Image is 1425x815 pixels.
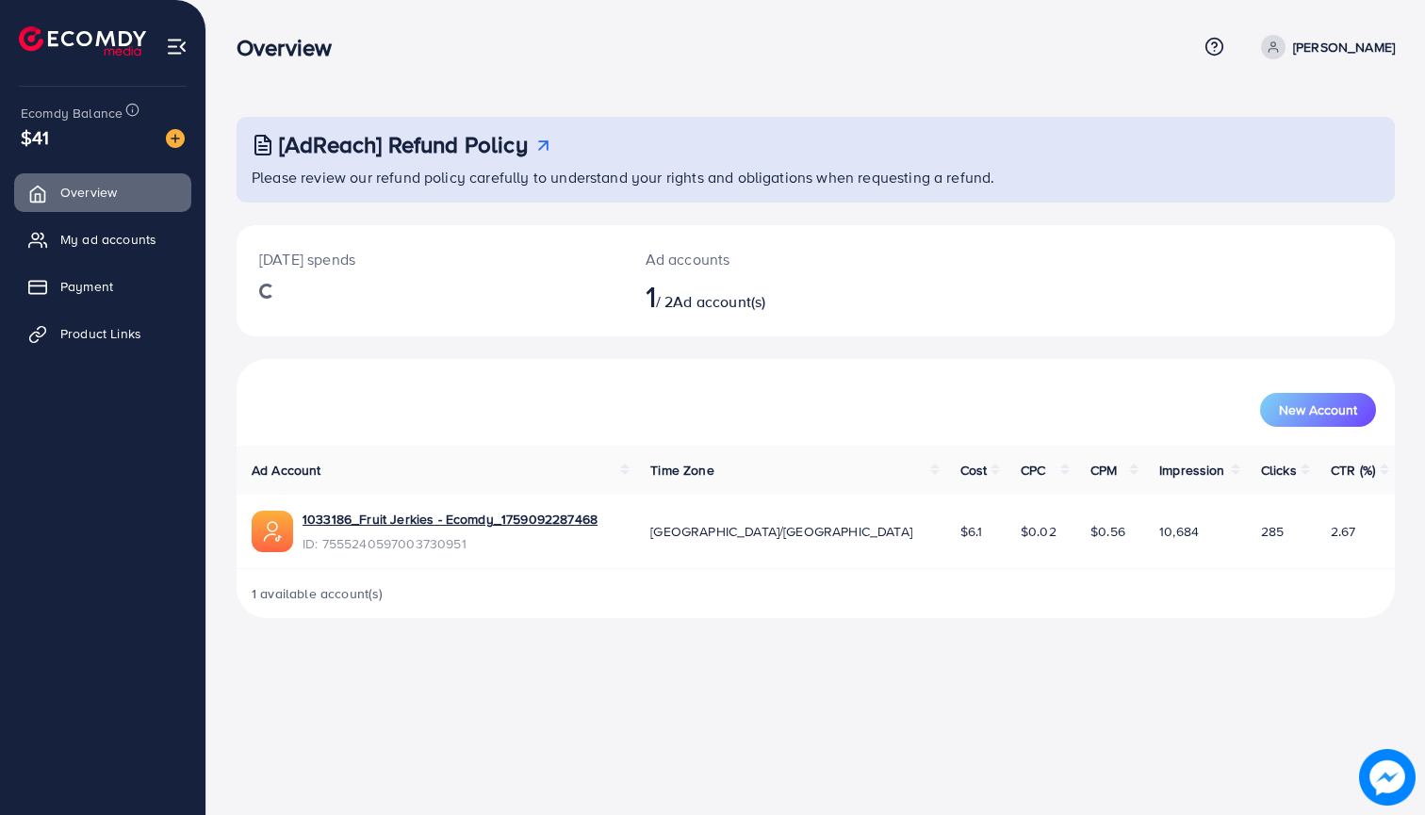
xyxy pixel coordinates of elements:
[252,511,293,552] img: ic-ads-acc.e4c84228.svg
[60,324,141,343] span: Product Links
[166,36,188,57] img: menu
[646,274,656,318] span: 1
[1293,36,1395,58] p: [PERSON_NAME]
[1279,403,1357,416] span: New Account
[21,123,49,151] span: $41
[60,230,156,249] span: My ad accounts
[60,183,117,202] span: Overview
[252,461,321,480] span: Ad Account
[303,534,598,553] span: ID: 7555240597003730951
[646,248,890,270] p: Ad accounts
[166,129,185,148] img: image
[1362,752,1413,803] img: image
[19,26,146,56] img: logo
[650,461,713,480] span: Time Zone
[252,166,1384,188] p: Please review our refund policy carefully to understand your rights and obligations when requesti...
[1253,35,1395,59] a: [PERSON_NAME]
[646,278,890,314] h2: / 2
[1159,461,1225,480] span: Impression
[1331,461,1375,480] span: CTR (%)
[1090,522,1125,541] span: $0.56
[1260,393,1376,427] button: New Account
[960,522,983,541] span: $6.1
[237,34,347,61] h3: Overview
[1021,522,1056,541] span: $0.02
[960,461,988,480] span: Cost
[1331,522,1356,541] span: 2.67
[650,522,912,541] span: [GEOGRAPHIC_DATA]/[GEOGRAPHIC_DATA]
[60,277,113,296] span: Payment
[259,248,600,270] p: [DATE] spends
[14,220,191,258] a: My ad accounts
[673,291,765,312] span: Ad account(s)
[21,104,123,122] span: Ecomdy Balance
[14,315,191,352] a: Product Links
[1021,461,1045,480] span: CPC
[14,173,191,211] a: Overview
[303,510,598,529] a: 1033186_Fruit Jerkies - Ecomdy_1759092287468
[1261,522,1284,541] span: 285
[279,131,528,158] h3: [AdReach] Refund Policy
[1090,461,1117,480] span: CPM
[1159,522,1199,541] span: 10,684
[14,268,191,305] a: Payment
[252,584,384,603] span: 1 available account(s)
[1261,461,1297,480] span: Clicks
